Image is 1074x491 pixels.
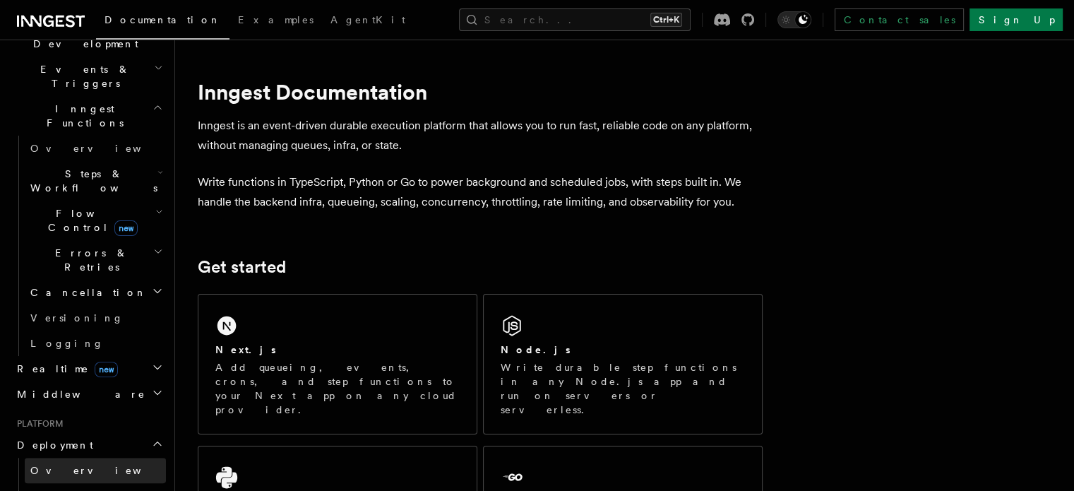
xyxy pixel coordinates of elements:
a: Logging [25,331,166,356]
button: Errors & Retries [25,240,166,280]
button: Flow Controlnew [25,201,166,240]
h1: Inngest Documentation [198,79,763,105]
span: AgentKit [330,14,405,25]
span: Events & Triggers [11,62,154,90]
span: Middleware [11,387,145,401]
span: Overview [30,143,176,154]
a: Examples [229,4,322,38]
a: Next.jsAdd queueing, events, crons, and step functions to your Next app on any cloud provider. [198,294,477,434]
p: Write functions in TypeScript, Python or Go to power background and scheduled jobs, with steps bu... [198,172,763,212]
button: Toggle dark mode [777,11,811,28]
a: Node.jsWrite durable step functions in any Node.js app and run on servers or serverless. [483,294,763,434]
button: Inngest Functions [11,96,166,136]
a: AgentKit [322,4,414,38]
h2: Node.js [501,343,571,357]
span: Inngest Functions [11,102,153,130]
span: Realtime [11,362,118,376]
span: new [95,362,118,377]
a: Versioning [25,305,166,331]
a: Overview [25,136,166,161]
kbd: Ctrl+K [650,13,682,27]
button: Steps & Workflows [25,161,166,201]
span: Platform [11,418,64,430]
p: Inngest is an event-driven durable execution platform that allows you to run fast, reliable code ... [198,116,763,155]
span: Versioning [30,312,124,324]
span: Documentation [105,14,221,25]
button: Realtimenew [11,356,166,381]
button: Events & Triggers [11,57,166,96]
button: Middleware [11,381,166,407]
span: Deployment [11,438,93,452]
span: Cancellation [25,285,147,300]
div: Inngest Functions [11,136,166,356]
span: Examples [238,14,314,25]
span: Errors & Retries [25,246,153,274]
span: Overview [30,465,176,476]
a: Contact sales [835,8,964,31]
span: Flow Control [25,206,155,235]
span: Logging [30,338,104,349]
button: Search...Ctrl+K [459,8,691,31]
button: Cancellation [25,280,166,305]
a: Get started [198,257,286,277]
h2: Next.js [215,343,276,357]
span: new [114,220,138,236]
button: Deployment [11,432,166,458]
p: Add queueing, events, crons, and step functions to your Next app on any cloud provider. [215,360,460,417]
a: Overview [25,458,166,483]
span: Steps & Workflows [25,167,157,195]
p: Write durable step functions in any Node.js app and run on servers or serverless. [501,360,745,417]
a: Sign Up [969,8,1063,31]
a: Documentation [96,4,229,40]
